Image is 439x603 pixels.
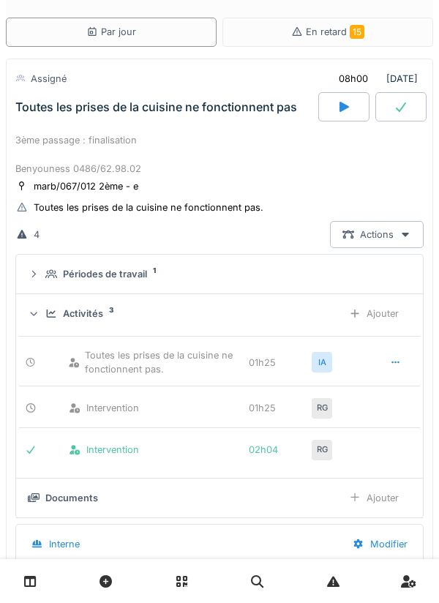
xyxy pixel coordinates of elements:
summary: DocumentsAjouter [22,484,417,512]
span: En retard [306,26,364,37]
div: RG [312,440,332,460]
summary: Périodes de travail1 [22,261,417,288]
div: Assigné [31,72,67,86]
div: [DATE] [326,65,424,92]
span: 15 [350,25,364,39]
div: Intervention [69,443,244,457]
div: 01h25 [249,401,307,415]
div: Toutes les prises de la cuisine ne fonctionnent pas [15,100,297,114]
div: Toutes les prises de la cuisine ne fonctionnent pas. [69,348,244,376]
div: Par jour [86,25,136,39]
div: Interne [49,537,80,551]
div: Activités [63,307,103,321]
div: Modifier [340,531,420,558]
div: Périodes de travail [63,267,147,281]
div: 02h04 [249,443,307,457]
div: Ajouter [337,484,411,512]
summary: Activités3Ajouter [22,300,417,327]
div: 3ème passage : finalisation Benyouness 0486/62.98.02 [15,133,424,176]
div: Documents [45,491,98,505]
div: 4 [34,228,40,241]
div: 08h00 [339,72,368,86]
div: RG [312,398,332,419]
div: 01h25 [249,356,307,370]
div: Toutes les prises de la cuisine ne fonctionnent pas. [34,201,263,214]
div: Actions [330,221,424,248]
div: Ajouter [337,300,411,327]
div: Intervention [69,401,244,415]
div: IA [312,352,332,372]
div: marb/067/012 2ème - e [34,179,138,193]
